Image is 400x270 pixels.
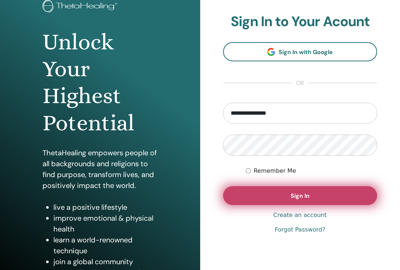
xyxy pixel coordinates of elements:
a: Sign In with Google [223,42,377,61]
a: Forgot Password? [275,225,325,234]
label: Remember Me [254,167,296,175]
h1: Unlock Your Highest Potential [43,29,158,137]
li: live a positive lifestyle [53,202,158,213]
span: or [292,79,308,87]
span: Sign In [291,192,310,200]
span: Sign In with Google [279,48,333,56]
li: join a global community [53,256,158,267]
button: Sign In [223,186,377,205]
div: Keep me authenticated indefinitely or until I manually logout [246,167,377,175]
li: learn a world-renowned technique [53,234,158,256]
p: ThetaHealing empowers people of all backgrounds and religions to find purpose, transform lives, a... [43,147,158,191]
a: Create an account [273,211,327,220]
h2: Sign In to Your Acount [223,13,377,30]
li: improve emotional & physical health [53,213,158,234]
